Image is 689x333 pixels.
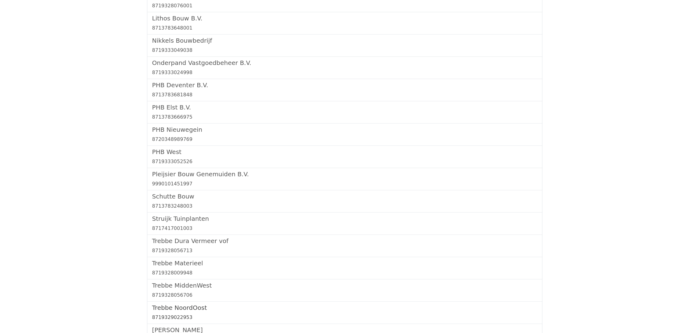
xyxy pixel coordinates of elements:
[152,314,537,321] div: 8719329022953
[152,304,537,311] h5: Trebbe NoordOost
[152,247,537,254] div: 8719328056713
[152,104,537,121] a: PHB Elst B.V.8713783666975
[152,269,537,277] div: 8719328009948
[152,47,537,54] div: 8719333049038
[152,237,537,254] a: Trebbe Dura Vermeer vof8719328056713
[152,158,537,165] div: 8719333052526
[152,59,537,76] a: Onderpand Vastgoedbeheer B.V.8719333024998
[152,193,537,210] a: Schutte Bouw8713783248003
[152,304,537,321] a: Trebbe NoordOost8719329022953
[152,260,537,277] a: Trebbe Materieel8719328009948
[152,113,537,121] div: 8713783666975
[152,15,537,32] a: Lithos Bouw B.V.8713783648001
[152,292,537,299] div: 8719328056706
[152,2,537,9] div: 8719328076001
[152,282,537,289] h5: Trebbe MiddenWest
[152,148,537,165] a: PHB West8719333052526
[152,170,537,178] h5: Pleijsier Bouw Genemuiden B.V.
[152,126,537,143] a: PHB Nieuwegein8720348989769
[152,237,537,245] h5: Trebbe Dura Vermeer vof
[152,81,537,89] h5: PHB Deventer B.V.
[152,180,537,188] div: 9990101451997
[152,37,537,54] a: Nikkels Bouwbedrijf8719333049038
[152,81,537,98] a: PHB Deventer B.V.8713783681848
[152,104,537,111] h5: PHB Elst B.V.
[152,215,537,232] a: Struijk Tuinplanten8717417001003
[152,15,537,22] h5: Lithos Bouw B.V.
[152,170,537,188] a: Pleijsier Bouw Genemuiden B.V.9990101451997
[152,136,537,143] div: 8720348989769
[152,59,537,66] h5: Onderpand Vastgoedbeheer B.V.
[152,225,537,232] div: 8717417001003
[152,282,537,299] a: Trebbe MiddenWest8719328056706
[152,91,537,98] div: 8713783681848
[152,24,537,32] div: 8713783648001
[152,202,537,210] div: 8713783248003
[152,37,537,44] h5: Nikkels Bouwbedrijf
[152,215,537,222] h5: Struijk Tuinplanten
[152,69,537,76] div: 8719333024998
[152,193,537,200] h5: Schutte Bouw
[152,148,537,156] h5: PHB West
[152,260,537,267] h5: Trebbe Materieel
[152,126,537,133] h5: PHB Nieuwegein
